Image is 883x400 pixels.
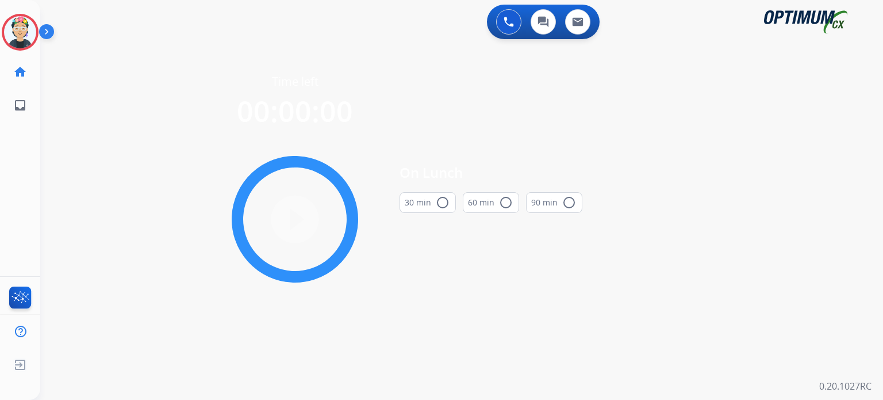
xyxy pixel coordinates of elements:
span: On Lunch [400,162,582,183]
button: 60 min [463,192,519,213]
mat-icon: radio_button_unchecked [499,196,513,209]
button: 30 min [400,192,456,213]
mat-icon: radio_button_unchecked [436,196,450,209]
span: Time left [272,74,318,90]
mat-icon: home [13,65,27,79]
img: avatar [4,16,36,48]
mat-icon: radio_button_unchecked [562,196,576,209]
mat-icon: inbox [13,98,27,112]
p: 0.20.1027RC [819,379,872,393]
span: 00:00:00 [237,92,353,131]
button: 90 min [526,192,582,213]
